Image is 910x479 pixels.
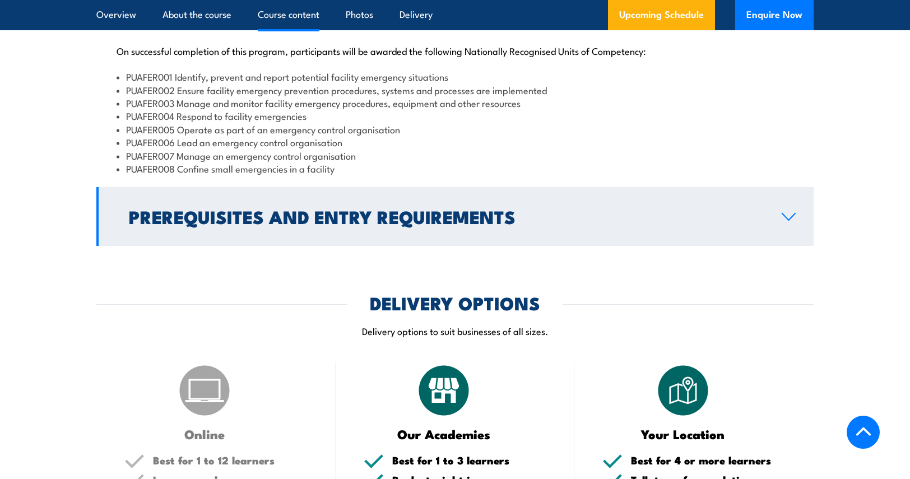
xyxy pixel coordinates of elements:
[117,162,793,175] li: PUAFER008 Confine small emergencies in a facility
[117,96,793,109] li: PUAFER003 Manage and monitor facility emergency procedures, equipment and other resources
[129,208,764,224] h2: Prerequisites and Entry Requirements
[364,427,524,440] h3: Our Academies
[117,149,793,162] li: PUAFER007 Manage an emergency control organisation
[392,455,547,466] h5: Best for 1 to 3 learners
[370,295,540,310] h2: DELIVERY OPTIONS
[153,455,308,466] h5: Best for 1 to 12 learners
[117,123,793,136] li: PUAFER005 Operate as part of an emergency control organisation
[117,70,793,83] li: PUAFER001 Identify, prevent and report potential facility emergency situations
[631,455,786,466] h5: Best for 4 or more learners
[117,83,793,96] li: PUAFER002 Ensure facility emergency prevention procedures, systems and processes are implemented
[96,187,814,246] a: Prerequisites and Entry Requirements
[117,136,793,148] li: PUAFER006 Lead an emergency control organisation
[96,324,814,337] p: Delivery options to suit businesses of all sizes.
[117,45,793,56] p: On successful completion of this program, participants will be awarded the following Nationally R...
[602,427,763,440] h3: Your Location
[124,427,285,440] h3: Online
[117,109,793,122] li: PUAFER004 Respond to facility emergencies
